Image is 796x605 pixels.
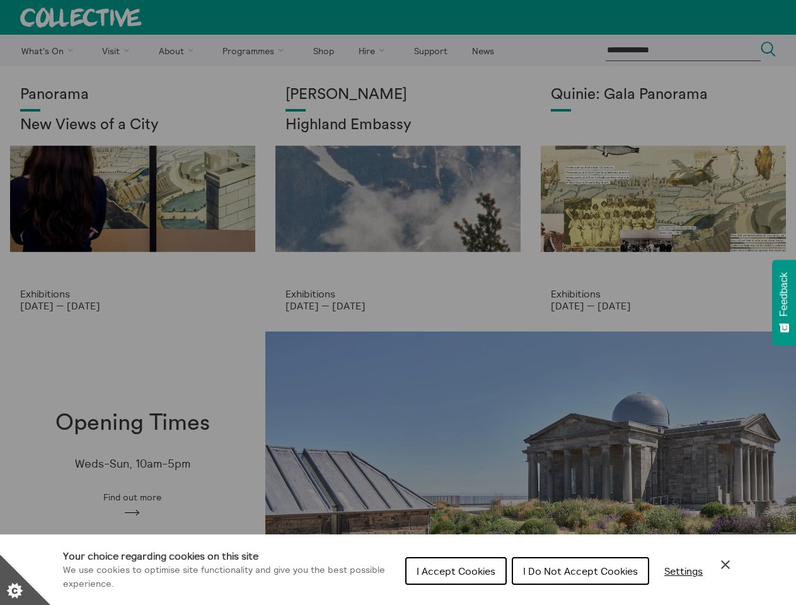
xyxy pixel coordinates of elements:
[523,565,638,577] span: I Do Not Accept Cookies
[772,260,796,345] button: Feedback - Show survey
[417,565,495,577] span: I Accept Cookies
[664,565,703,577] span: Settings
[405,557,507,585] button: I Accept Cookies
[778,272,790,316] span: Feedback
[63,548,395,563] h1: Your choice regarding cookies on this site
[63,563,395,591] p: We use cookies to optimise site functionality and give you the best possible experience.
[718,557,733,572] button: Close Cookie Control
[512,557,649,585] button: I Do Not Accept Cookies
[654,558,713,584] button: Settings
